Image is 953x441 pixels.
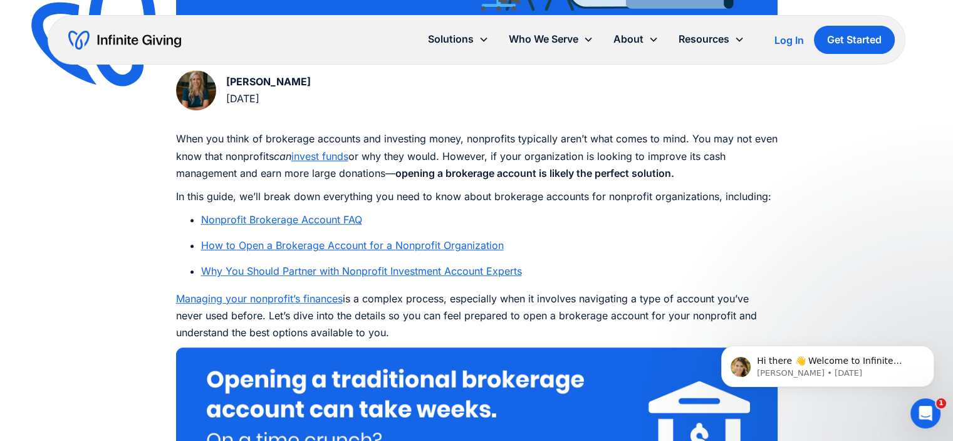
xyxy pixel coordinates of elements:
[395,167,674,179] strong: opening a brokerage account is likely the perfect solution.
[226,73,311,90] div: [PERSON_NAME]
[509,31,578,48] div: Who We Serve
[226,90,311,107] div: [DATE]
[613,31,643,48] div: About
[603,26,669,53] div: About
[418,26,499,53] div: Solutions
[499,26,603,53] div: Who We Serve
[291,150,348,162] a: invest funds
[814,26,895,54] a: Get Started
[176,188,778,205] p: In this guide, we’ll break down everything you need to know about brokerage accounts for nonprofi...
[176,292,343,305] a: Managing your nonprofit’s finances
[176,130,778,182] p: When you think of brokerage accounts and investing money, nonprofits typically aren’t what comes ...
[936,398,946,408] span: 1
[176,290,778,342] p: is a complex process, especially when it involves navigating a type of account you’ve never used ...
[274,150,291,162] em: can
[201,239,504,252] a: How to Open a Brokerage Account for a Nonprofit Organization
[669,26,754,53] div: Resources
[702,319,953,407] iframe: Intercom notifications message
[774,33,804,48] a: Log In
[428,31,474,48] div: Solutions
[201,265,522,277] a: Why You Should Partner with Nonprofit Investment Account Experts
[201,213,362,226] a: Nonprofit Brokerage Account FAQ
[176,70,311,110] a: [PERSON_NAME][DATE]
[679,31,729,48] div: Resources
[910,398,940,428] iframe: Intercom live chat
[774,35,804,45] div: Log In
[68,30,181,50] a: home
